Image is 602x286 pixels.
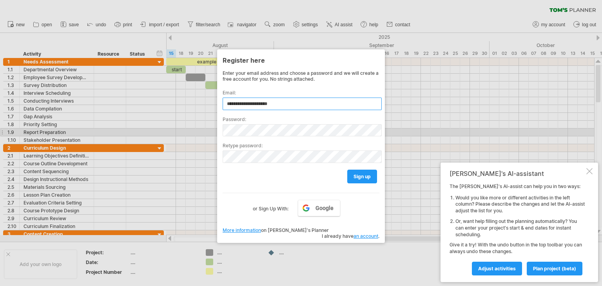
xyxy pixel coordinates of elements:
div: The [PERSON_NAME]'s AI-assist can help you in two ways: Give it a try! With the undo button in th... [450,183,585,275]
label: Retype password: [223,143,379,148]
label: Password: [223,116,379,122]
span: plan project (beta) [533,266,576,272]
label: or Sign Up With: [253,200,288,213]
span: Adjust activities [478,266,516,272]
span: I already have . [322,233,379,239]
div: Register here [223,53,379,67]
a: Adjust activities [472,262,522,275]
a: Google [298,200,340,216]
a: plan project (beta) [527,262,582,275]
span: sign up [354,174,371,179]
a: More information [223,227,261,233]
label: Email: [223,90,379,96]
div: [PERSON_NAME]'s AI-assistant [450,170,585,177]
li: Would you like more or different activities in the left column? Please describe the changes and l... [455,195,585,214]
a: an account [354,233,378,239]
span: on [PERSON_NAME]'s Planner [223,227,329,233]
li: Or, want help filling out the planning automatically? You can enter your project's start & end da... [455,218,585,238]
div: Enter your email address and choose a password and we will create a free account for you. No stri... [223,70,379,82]
span: Google [316,205,334,211]
a: sign up [347,170,377,183]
